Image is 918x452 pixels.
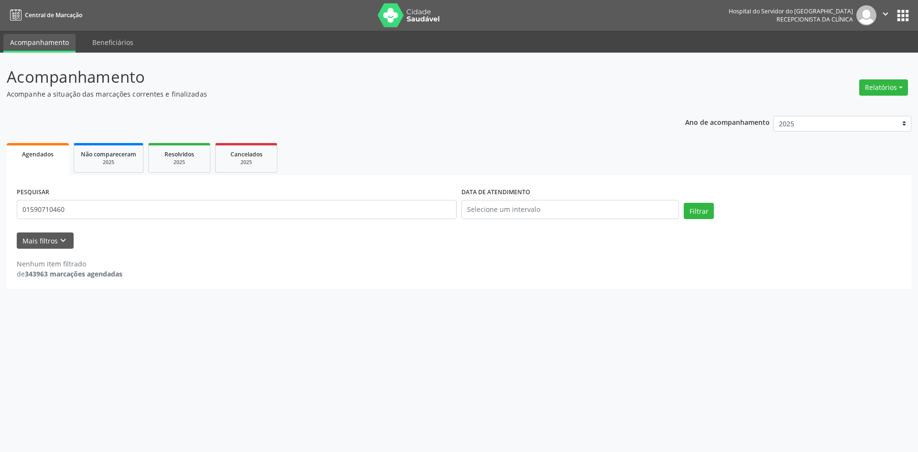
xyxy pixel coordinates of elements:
[25,269,122,278] strong: 343963 marcações agendadas
[230,150,262,158] span: Cancelados
[17,200,457,219] input: Nome, código do beneficiário ou CPF
[25,11,82,19] span: Central de Marcação
[17,232,74,249] button: Mais filtroskeyboard_arrow_down
[461,200,679,219] input: Selecione um intervalo
[58,235,68,246] i: keyboard_arrow_down
[222,159,270,166] div: 2025
[81,150,136,158] span: Não compareceram
[859,79,908,96] button: Relatórios
[22,150,54,158] span: Agendados
[7,7,82,23] a: Central de Marcação
[895,7,911,24] button: apps
[17,259,122,269] div: Nenhum item filtrado
[3,34,76,53] a: Acompanhamento
[86,34,140,51] a: Beneficiários
[7,89,640,99] p: Acompanhe a situação das marcações correntes e finalizadas
[17,269,122,279] div: de
[856,5,876,25] img: img
[81,159,136,166] div: 2025
[164,150,194,158] span: Resolvidos
[729,7,853,15] div: Hospital do Servidor do [GEOGRAPHIC_DATA]
[880,9,891,19] i: 
[876,5,895,25] button: 
[776,15,853,23] span: Recepcionista da clínica
[7,65,640,89] p: Acompanhamento
[461,185,530,200] label: DATA DE ATENDIMENTO
[155,159,203,166] div: 2025
[684,203,714,219] button: Filtrar
[17,185,49,200] label: PESQUISAR
[685,116,770,128] p: Ano de acompanhamento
